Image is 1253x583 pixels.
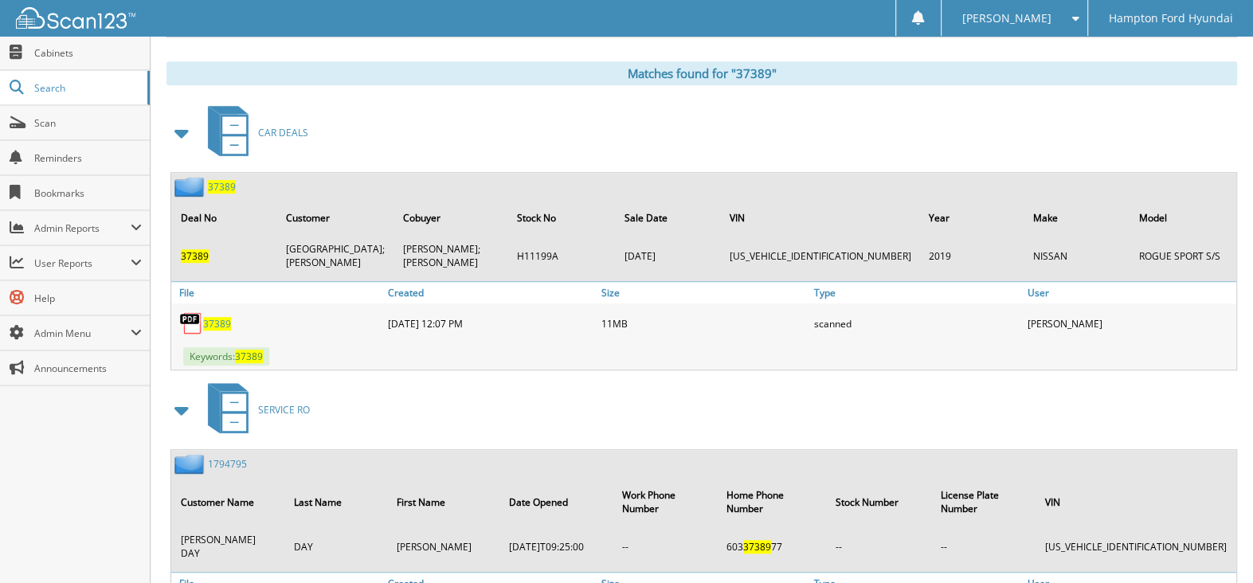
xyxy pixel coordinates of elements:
th: Last Name [286,479,387,525]
iframe: Chat Widget [1173,507,1253,583]
td: ROGUE SPORT S/S [1130,236,1235,276]
span: User Reports [34,256,131,270]
div: 11MB [597,307,810,339]
img: folder2.png [174,454,208,474]
a: 1794795 [208,457,247,471]
a: Created [384,282,597,303]
a: Size [597,282,810,303]
a: 37389 [208,180,236,194]
td: [PERSON_NAME] DAY [173,526,284,566]
th: Sale Date [617,202,720,234]
td: -- [828,526,931,566]
img: folder2.png [174,177,208,197]
td: DAY [286,526,387,566]
span: Admin Reports [34,221,131,235]
th: Cobuyer [395,202,507,234]
span: CAR DEALS [258,126,308,139]
th: VIN [1037,479,1235,525]
td: [PERSON_NAME];[PERSON_NAME] [395,236,507,276]
th: Date Opened [501,479,613,525]
th: Make [1024,202,1129,234]
span: Admin Menu [34,327,131,340]
th: Deal No [173,202,276,234]
div: [PERSON_NAME] [1024,307,1236,339]
td: [DATE]T09:25:00 [501,526,613,566]
th: Year [921,202,1023,234]
span: 37389 [235,350,263,363]
th: VIN [722,202,919,234]
td: -- [932,526,1036,566]
th: Home Phone Number [719,479,826,525]
a: Type [810,282,1023,303]
span: Announcements [34,362,142,375]
th: Stock Number [828,479,931,525]
div: Matches found for "37389" [166,61,1237,85]
td: 603 77 [719,526,826,566]
td: 2019 [921,236,1023,276]
th: Customer [278,202,394,234]
img: scan123-logo-white.svg [16,7,135,29]
a: CAR DEALS [198,101,308,164]
td: [US_VEHICLE_IDENTIFICATION_NUMBER] [722,236,919,276]
td: [US_VEHICLE_IDENTIFICATION_NUMBER] [1037,526,1235,566]
th: Customer Name [173,479,284,525]
span: Help [34,291,142,305]
td: NISSAN [1024,236,1129,276]
th: Work Phone Number [614,479,718,525]
a: 37389 [203,317,231,331]
th: First Name [389,479,500,525]
th: Stock No [509,202,615,234]
td: [PERSON_NAME] [389,526,500,566]
td: -- [614,526,718,566]
span: Search [34,81,139,95]
span: Reminders [34,151,142,165]
a: File [171,282,384,303]
td: [DATE] [617,236,720,276]
span: [PERSON_NAME] [962,14,1051,23]
a: User [1024,282,1236,303]
span: Keywords: [183,347,269,366]
span: Scan [34,116,142,130]
td: H11199A [509,236,615,276]
a: SERVICE RO [198,378,310,441]
th: Model [1130,202,1235,234]
span: Cabinets [34,46,142,60]
img: PDF.png [179,311,203,335]
div: scanned [810,307,1023,339]
div: [DATE] 12:07 PM [384,307,597,339]
th: License Plate Number [932,479,1036,525]
span: 37389 [181,249,209,263]
span: 37389 [743,540,771,554]
span: SERVICE RO [258,403,310,417]
span: Bookmarks [34,186,142,200]
td: [GEOGRAPHIC_DATA];[PERSON_NAME] [278,236,394,276]
span: Hampton Ford Hyundai [1108,14,1232,23]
